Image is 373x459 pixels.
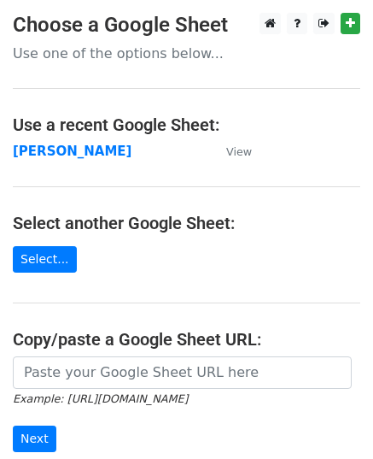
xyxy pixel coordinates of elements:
[13,213,360,233] h4: Select another Google Sheet:
[13,44,360,62] p: Use one of the options below...
[13,144,131,159] a: [PERSON_NAME]
[226,145,252,158] small: View
[13,329,360,350] h4: Copy/paste a Google Sheet URL:
[13,115,360,135] h4: Use a recent Google Sheet:
[13,392,188,405] small: Example: [URL][DOMAIN_NAME]
[13,356,352,389] input: Paste your Google Sheet URL here
[13,246,77,273] a: Select...
[13,13,360,38] h3: Choose a Google Sheet
[13,426,56,452] input: Next
[209,144,252,159] a: View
